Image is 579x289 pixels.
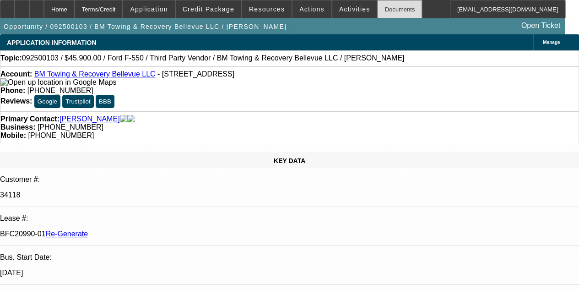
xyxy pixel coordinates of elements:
span: Resources [249,5,285,13]
span: Manage [543,40,560,45]
button: Activities [332,0,377,18]
strong: Business: [0,123,35,131]
img: Open up location in Google Maps [0,78,116,87]
strong: Account: [0,70,32,78]
button: Trustpilot [62,95,93,108]
img: facebook-icon.png [120,115,127,123]
a: View Google Maps [0,78,116,86]
a: [PERSON_NAME] [60,115,120,123]
a: Open Ticket [518,18,564,33]
button: BBB [96,95,114,108]
a: Re-Generate [46,230,88,238]
button: Actions [292,0,331,18]
strong: Mobile: [0,131,26,139]
button: Application [123,0,174,18]
span: 092500103 / $45,900.00 / Ford F-550 / Third Party Vendor / BM Towing & Recovery Bellevue LLC / [P... [22,54,404,62]
span: [PHONE_NUMBER] [28,131,94,139]
strong: Reviews: [0,97,32,105]
img: linkedin-icon.png [127,115,135,123]
span: Actions [299,5,325,13]
span: Credit Package [183,5,234,13]
button: Credit Package [176,0,241,18]
span: KEY DATA [274,157,305,164]
strong: Topic: [0,54,22,62]
span: Activities [339,5,370,13]
strong: Primary Contact: [0,115,60,123]
a: BM Towing & Recovery Bellevue LLC [34,70,156,78]
span: [PHONE_NUMBER] [38,123,103,131]
button: Google [34,95,60,108]
span: Application [130,5,168,13]
span: Opportunity / 092500103 / BM Towing & Recovery Bellevue LLC / [PERSON_NAME] [4,23,287,30]
span: - [STREET_ADDRESS] [157,70,234,78]
span: [PHONE_NUMBER] [27,87,93,94]
strong: Phone: [0,87,25,94]
span: APPLICATION INFORMATION [7,39,96,46]
button: Resources [242,0,292,18]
